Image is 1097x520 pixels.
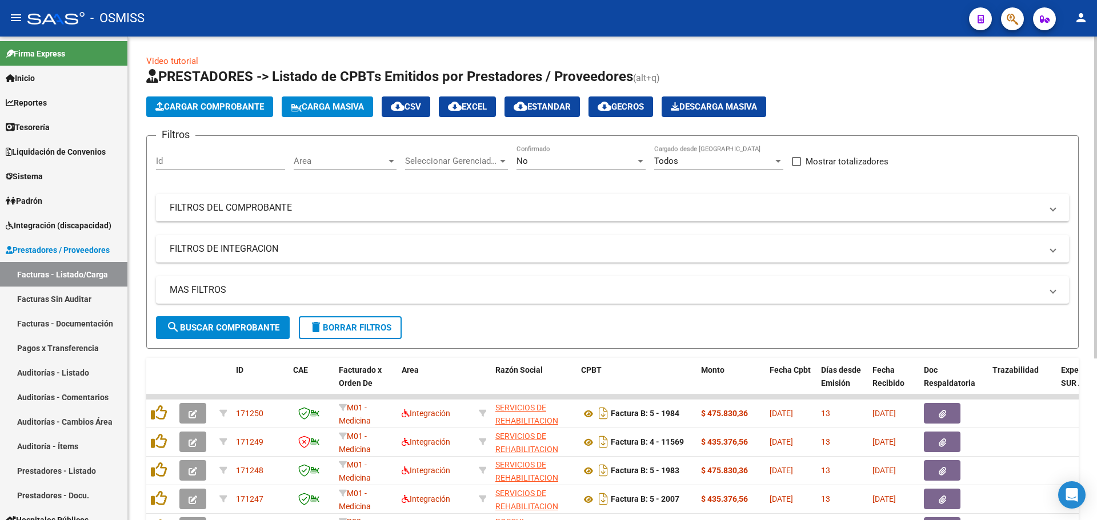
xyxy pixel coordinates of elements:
[339,403,371,438] span: M01 - Medicina Esencial
[596,433,611,451] i: Descargar documento
[495,460,567,495] span: SERVICIOS DE REHABILITACION ROSARIO SRL MITAI
[9,11,23,25] mat-icon: menu
[6,219,111,232] span: Integración (discapacidad)
[339,365,382,388] span: Facturado x Orden De
[293,365,308,374] span: CAE
[576,358,696,408] datatable-header-cell: CPBT
[872,437,896,446] span: [DATE]
[514,99,527,113] mat-icon: cloud_download
[872,466,896,475] span: [DATE]
[919,358,988,408] datatable-header-cell: Doc Respaldatoria
[495,403,567,438] span: SERVICIOS DE REHABILITACION ROSARIO SRL MITAI
[988,358,1056,408] datatable-header-cell: Trazabilidad
[391,99,405,113] mat-icon: cloud_download
[701,494,748,503] strong: $ 435.376,56
[770,409,793,418] span: [DATE]
[291,102,364,112] span: Carga Masiva
[402,409,450,418] span: Integración
[309,323,391,333] span: Borrar Filtros
[598,102,644,112] span: Gecros
[156,194,1069,221] mat-expansion-panel-header: FILTROS DEL COMPROBANTE
[309,320,323,334] mat-icon: delete
[1074,11,1088,25] mat-icon: person
[491,358,576,408] datatable-header-cell: Razón Social
[770,365,811,374] span: Fecha Cpbt
[701,437,748,446] strong: $ 435.376,56
[397,358,474,408] datatable-header-cell: Area
[924,365,975,388] span: Doc Respaldatoria
[170,243,1042,255] mat-panel-title: FILTROS DE INTEGRACION
[402,466,450,475] span: Integración
[806,155,888,168] span: Mostrar totalizadores
[992,365,1039,374] span: Trazabilidad
[334,358,397,408] datatable-header-cell: Facturado x Orden De
[517,156,528,166] span: No
[231,358,289,408] datatable-header-cell: ID
[581,365,602,374] span: CPBT
[6,47,65,60] span: Firma Express
[696,358,765,408] datatable-header-cell: Monto
[596,461,611,479] i: Descargar documento
[339,432,371,467] span: M01 - Medicina Esencial
[405,156,498,166] span: Seleccionar Gerenciador
[339,460,371,495] span: M01 - Medicina Esencial
[236,466,263,475] span: 171248
[821,365,861,388] span: Días desde Emisión
[299,316,402,339] button: Borrar Filtros
[770,437,793,446] span: [DATE]
[495,430,572,454] div: 30714134368
[448,99,462,113] mat-icon: cloud_download
[868,358,919,408] datatable-header-cell: Fecha Recibido
[611,438,684,447] strong: Factura B: 4 - 11569
[495,432,567,467] span: SERVICIOS DE REHABILITACION ROSARIO SRL MITAI
[166,323,279,333] span: Buscar Comprobante
[90,6,145,31] span: - OSMISS
[289,358,334,408] datatable-header-cell: CAE
[156,276,1069,304] mat-expansion-panel-header: MAS FILTROS
[514,102,571,112] span: Estandar
[633,72,660,83] span: (alt+q)
[156,316,290,339] button: Buscar Comprobante
[611,495,679,504] strong: Factura B: 5 - 2007
[439,96,496,117] button: EXCEL
[671,102,757,112] span: Descarga Masiva
[495,401,572,425] div: 30714134368
[6,244,110,256] span: Prestadores / Proveedores
[765,358,816,408] datatable-header-cell: Fecha Cpbt
[598,99,611,113] mat-icon: cloud_download
[821,494,830,503] span: 13
[6,170,43,183] span: Sistema
[391,102,421,112] span: CSV
[6,72,35,84] span: Inicio
[495,487,572,511] div: 30714134368
[170,201,1042,214] mat-panel-title: FILTROS DEL COMPROBANTE
[821,437,830,446] span: 13
[662,96,766,117] app-download-masive: Descarga masiva de comprobantes (adjuntos)
[146,96,273,117] button: Cargar Comprobante
[505,96,580,117] button: Estandar
[654,156,678,166] span: Todos
[402,365,419,374] span: Area
[701,365,724,374] span: Monto
[821,409,830,418] span: 13
[382,96,430,117] button: CSV
[282,96,373,117] button: Carga Masiva
[701,409,748,418] strong: $ 475.830,36
[6,195,42,207] span: Padrón
[821,466,830,475] span: 13
[596,404,611,422] i: Descargar documento
[236,437,263,446] span: 171249
[6,146,106,158] span: Liquidación de Convenios
[294,156,386,166] span: Area
[596,490,611,508] i: Descargar documento
[872,409,896,418] span: [DATE]
[402,437,450,446] span: Integración
[6,96,47,109] span: Reportes
[701,466,748,475] strong: $ 475.830,36
[156,127,195,143] h3: Filtros
[1058,481,1086,509] div: Open Intercom Messenger
[770,494,793,503] span: [DATE]
[816,358,868,408] datatable-header-cell: Días desde Emisión
[495,365,543,374] span: Razón Social
[872,365,904,388] span: Fecha Recibido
